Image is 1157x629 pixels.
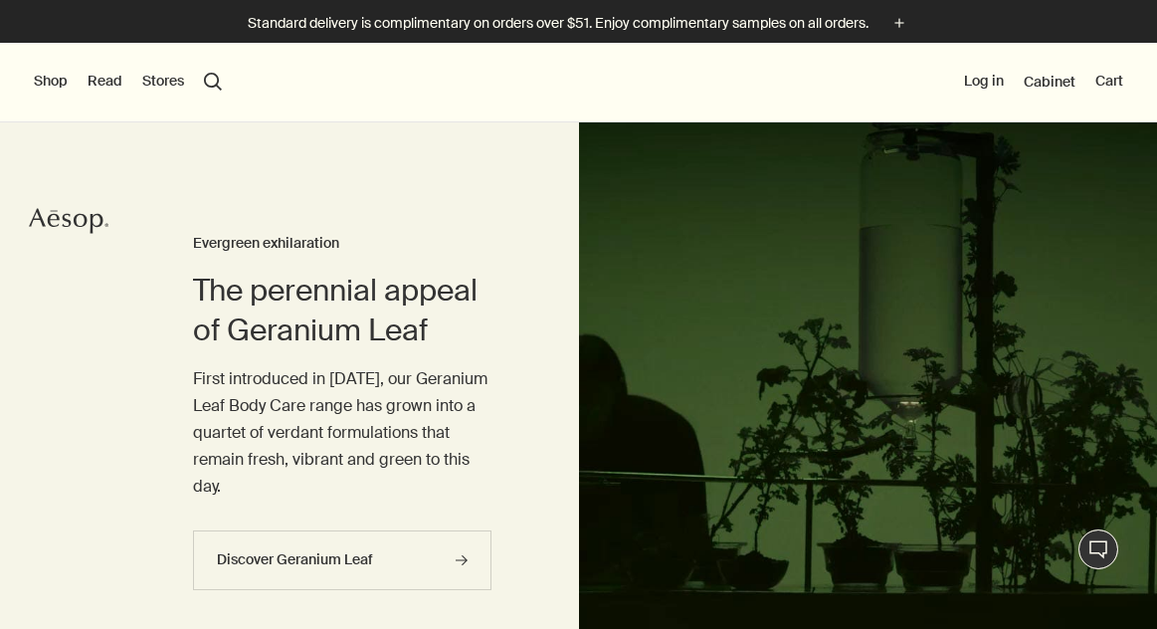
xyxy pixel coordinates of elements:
[193,271,499,350] h2: The perennial appeal of Geranium Leaf
[193,530,491,590] a: Discover Geranium Leaf
[248,12,910,35] button: Standard delivery is complimentary on orders over $51. Enjoy complimentary samples on all orders.
[88,72,122,92] button: Read
[248,13,868,34] p: Standard delivery is complimentary on orders over $51. Enjoy complimentary samples on all orders.
[964,43,1123,122] nav: supplementary
[1024,73,1075,91] a: Cabinet
[34,43,222,122] nav: primary
[204,73,222,91] button: Open search
[964,72,1004,92] button: Log in
[193,232,499,256] h3: Evergreen exhilaration
[1078,529,1118,569] button: Live Assistance
[29,206,108,236] svg: Aesop
[29,206,108,241] a: Aesop
[34,72,68,92] button: Shop
[193,365,499,501] p: First introduced in [DATE], our Geranium Leaf Body Care range has grown into a quartet of verdant...
[1095,72,1123,92] button: Cart
[142,72,184,92] button: Stores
